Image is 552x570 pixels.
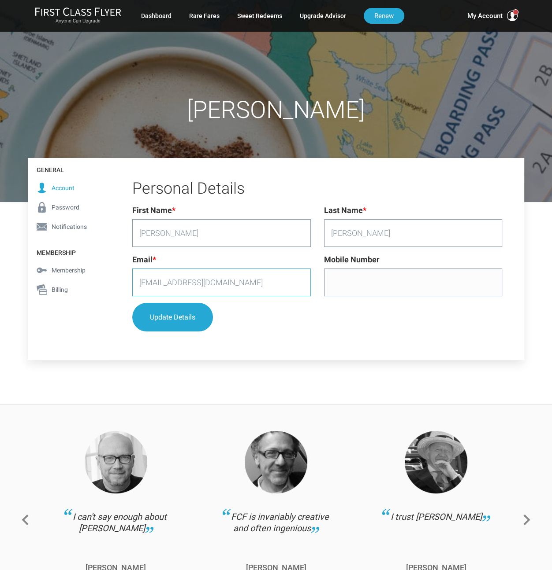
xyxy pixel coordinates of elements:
[85,431,147,493] img: Haggis-v2.png
[28,158,111,178] h4: General
[245,431,307,493] img: Thomas.png
[52,202,79,212] span: Password
[467,11,517,21] button: My Account
[52,183,75,193] span: Account
[28,198,111,217] a: Password
[189,8,220,24] a: Rare Fares
[324,254,380,266] label: Mobile Number
[62,511,169,555] div: I can't say enough about [PERSON_NAME]
[132,204,502,338] form: Profile - Personal Details
[324,204,366,217] label: Last Name
[52,285,68,294] span: Billing
[132,180,502,198] h2: Personal Details
[364,8,404,24] a: Renew
[35,7,121,25] a: First Class FlyerAnyone Can Upgrade
[141,8,172,24] a: Dashboard
[405,431,467,493] img: Collins.png
[467,11,502,21] span: My Account
[35,7,121,16] img: First Class Flyer
[383,511,490,555] div: I trust [PERSON_NAME]
[28,97,525,123] h1: [PERSON_NAME]
[132,204,175,217] label: First Name
[28,178,111,198] a: Account
[18,511,32,533] a: Previous slide
[35,18,121,24] small: Anyone Can Upgrade
[300,8,346,24] a: Upgrade Advisor
[132,254,156,266] label: Email
[520,511,534,533] a: Next slide
[28,217,111,236] a: Notifications
[52,222,87,232] span: Notifications
[28,261,111,280] a: Membership
[52,265,86,275] span: Membership
[28,241,111,261] h4: Membership
[28,280,111,299] a: Billing
[222,511,329,555] div: FCF is invariably creative and often ingenious
[132,303,213,331] button: Update Details
[237,8,282,24] a: Sweet Redeems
